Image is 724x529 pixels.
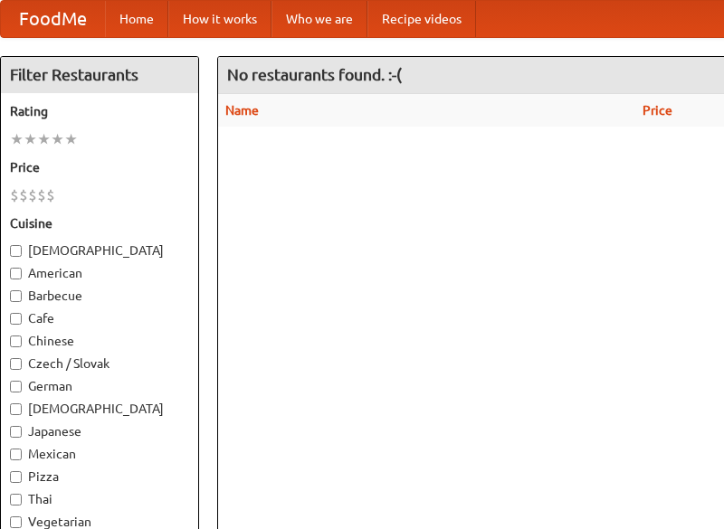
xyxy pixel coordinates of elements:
label: [DEMOGRAPHIC_DATA] [10,400,189,418]
label: Pizza [10,468,189,486]
input: Czech / Slovak [10,358,22,370]
li: ★ [64,129,78,149]
li: $ [46,185,55,205]
label: German [10,377,189,395]
input: Barbecue [10,290,22,302]
a: FoodMe [1,1,105,37]
label: American [10,264,189,282]
h5: Rating [10,102,189,120]
a: How it works [168,1,271,37]
li: $ [10,185,19,205]
a: Home [105,1,168,37]
a: Price [643,103,672,118]
label: Barbecue [10,287,189,305]
input: [DEMOGRAPHIC_DATA] [10,245,22,257]
li: ★ [10,129,24,149]
input: Japanese [10,426,22,438]
li: $ [19,185,28,205]
h5: Price [10,158,189,176]
label: Cafe [10,309,189,327]
label: Mexican [10,445,189,463]
li: ★ [24,129,37,149]
input: Cafe [10,313,22,325]
input: American [10,268,22,279]
input: Mexican [10,449,22,460]
ng-pluralize: No restaurants found. :-( [227,66,402,83]
h5: Cuisine [10,214,189,232]
input: Vegetarian [10,516,22,528]
input: Thai [10,494,22,505]
label: Japanese [10,422,189,440]
li: $ [37,185,46,205]
li: $ [28,185,37,205]
input: [DEMOGRAPHIC_DATA] [10,403,22,415]
label: Chinese [10,332,189,350]
li: ★ [51,129,64,149]
label: Thai [10,490,189,508]
input: Chinese [10,335,22,347]
input: German [10,381,22,392]
label: Czech / Slovak [10,354,189,373]
a: Recipe videos [367,1,476,37]
a: Name [225,103,259,118]
li: ★ [37,129,51,149]
input: Pizza [10,471,22,483]
h4: Filter Restaurants [1,57,198,93]
a: Who we are [271,1,367,37]
label: [DEMOGRAPHIC_DATA] [10,241,189,260]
